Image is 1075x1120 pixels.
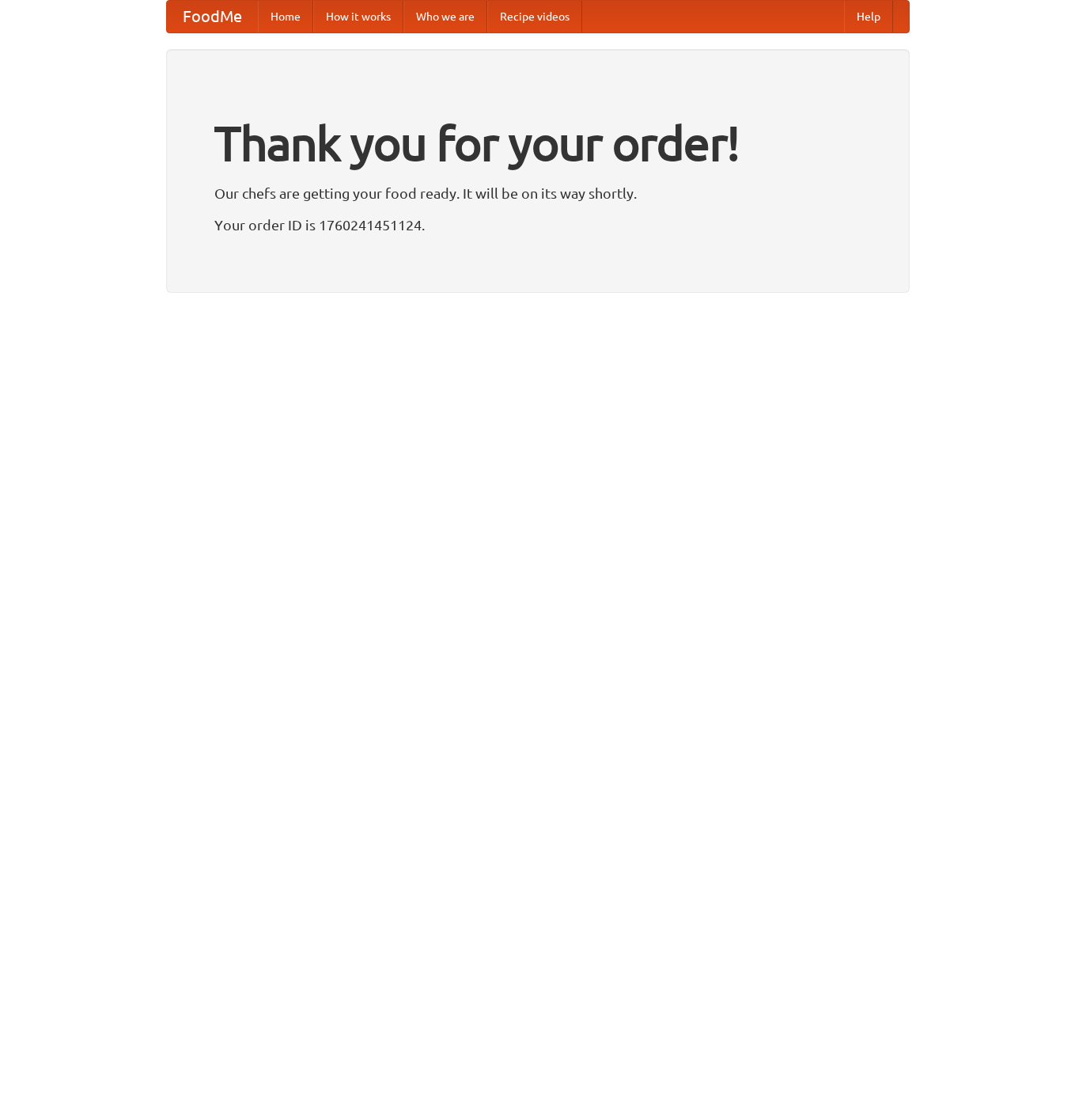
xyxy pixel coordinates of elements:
a: Help [844,1,893,32]
a: FoodMe [167,1,258,32]
a: Recipe videos [487,1,582,32]
a: How it works [313,1,403,32]
a: Home [258,1,313,32]
h1: Thank you for your order! [214,105,861,181]
p: Our chefs are getting your food ready. It will be on its way shortly. [214,181,861,205]
a: Who we are [403,1,487,32]
p: Your order ID is 1760241451124. [214,213,861,237]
